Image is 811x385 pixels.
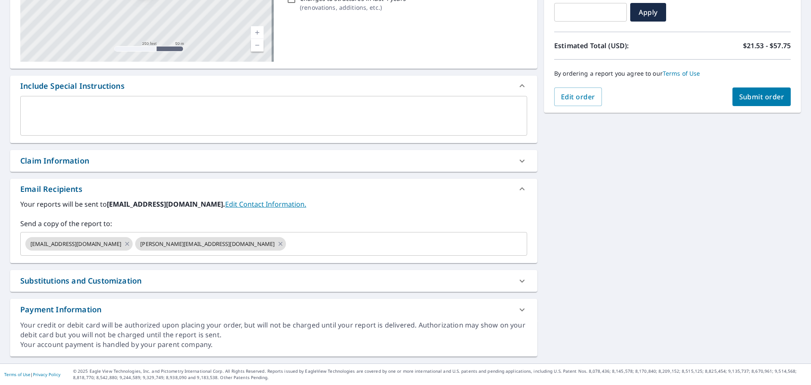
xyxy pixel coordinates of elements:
[135,237,286,251] div: [PERSON_NAME][EMAIL_ADDRESS][DOMAIN_NAME]
[73,368,807,381] p: © 2025 Eagle View Technologies, Inc. and Pictometry International Corp. All Rights Reserved. Repo...
[107,199,225,209] b: [EMAIL_ADDRESS][DOMAIN_NAME].
[20,80,125,92] div: Include Special Instructions
[135,240,280,248] span: [PERSON_NAME][EMAIL_ADDRESS][DOMAIN_NAME]
[20,304,101,315] div: Payment Information
[554,87,602,106] button: Edit order
[732,87,791,106] button: Submit order
[20,275,142,287] div: Substitutions and Customization
[300,3,406,12] p: ( renovations, additions, etc. )
[10,76,537,96] div: Include Special Instructions
[637,8,659,17] span: Apply
[561,92,595,101] span: Edit order
[225,199,306,209] a: EditContactInfo
[4,371,30,377] a: Terms of Use
[20,320,527,340] div: Your credit or debit card will be authorized upon placing your order, but will not be charged unt...
[20,155,89,167] div: Claim Information
[739,92,784,101] span: Submit order
[743,41,791,51] p: $21.53 - $57.75
[25,240,126,248] span: [EMAIL_ADDRESS][DOMAIN_NAME]
[554,41,672,51] p: Estimated Total (USD):
[25,237,133,251] div: [EMAIL_ADDRESS][DOMAIN_NAME]
[554,70,791,77] p: By ordering a report you agree to our
[663,69,700,77] a: Terms of Use
[10,299,537,320] div: Payment Information
[4,372,60,377] p: |
[630,3,666,22] button: Apply
[10,179,537,199] div: Email Recipients
[10,150,537,172] div: Claim Information
[10,270,537,292] div: Substitutions and Customization
[20,199,527,209] label: Your reports will be sent to
[251,39,264,52] a: Current Level 17, Zoom Out
[20,218,527,229] label: Send a copy of the report to:
[20,183,82,195] div: Email Recipients
[33,371,60,377] a: Privacy Policy
[251,26,264,39] a: Current Level 17, Zoom In
[20,340,527,350] div: Your account payment is handled by your parent company.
